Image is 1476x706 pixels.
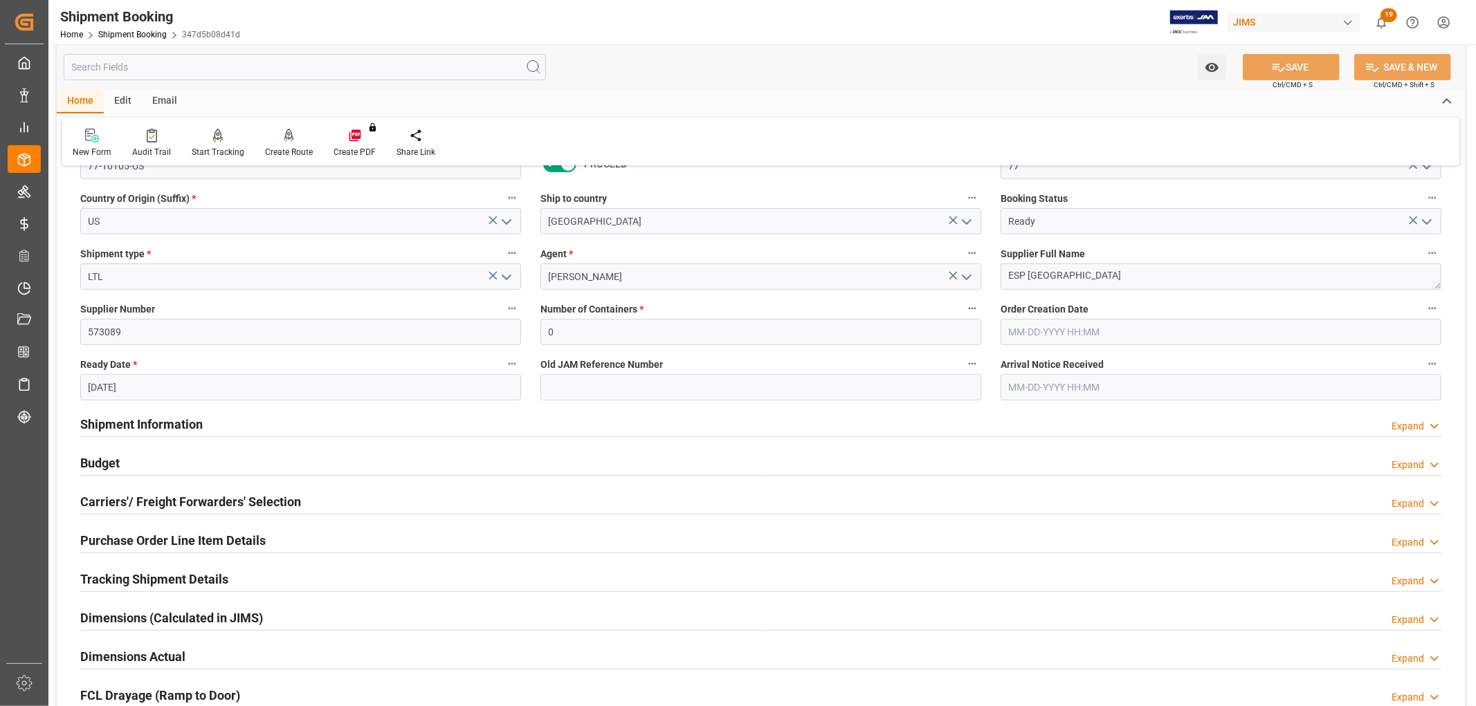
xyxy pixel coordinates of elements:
span: Supplier Full Name [1001,247,1085,261]
h2: Budget [80,454,120,472]
button: open menu [956,211,976,232]
div: Audit Trail [132,146,171,158]
button: Number of Containers * [963,299,981,317]
span: Shipment type [80,247,151,261]
div: Share Link [397,146,435,158]
a: Home [60,30,83,39]
button: Agent * [963,244,981,262]
input: Type to search/select [80,208,521,234]
span: Country of Origin (Suffix) [80,192,196,206]
div: Expand [1392,574,1424,588]
div: Expand [1392,458,1424,472]
button: Supplier Full Name [1423,244,1441,262]
button: SAVE & NEW [1354,54,1451,80]
button: Supplier Number [503,299,521,317]
button: Ship to country [963,189,981,207]
button: open menu [1416,156,1437,177]
div: Expand [1392,419,1424,434]
button: show 19 new notifications [1366,7,1397,38]
button: Help Center [1397,7,1428,38]
button: Shipment type * [503,244,521,262]
button: Ready Date * [503,355,521,373]
h2: Carriers'/ Freight Forwarders' Selection [80,492,301,511]
button: open menu [956,266,976,288]
span: Booking Status [1001,192,1068,206]
button: Country of Origin (Suffix) * [503,189,521,207]
button: open menu [495,266,516,288]
span: 19 [1381,8,1397,22]
div: Shipment Booking [60,6,240,27]
div: New Form [73,146,111,158]
textarea: ESP [GEOGRAPHIC_DATA] [1001,263,1441,290]
h2: Dimensions (Calculated in JIMS) [80,609,263,627]
input: MM-DD-YYYY HH:MM [1001,374,1441,400]
input: MM-DD-YYYY HH:MM [1001,319,1441,345]
div: Expand [1392,535,1424,550]
span: Ctrl/CMD + Shift + S [1374,80,1434,90]
div: Expand [1392,690,1424,705]
button: Booking Status [1423,189,1441,207]
span: Ctrl/CMD + S [1273,80,1313,90]
h2: FCL Drayage (Ramp to Door) [80,686,240,705]
div: JIMS [1228,12,1360,32]
span: Old JAM Reference Number [540,357,663,372]
div: Email [142,90,188,113]
div: Create Route [265,146,313,158]
div: Home [57,90,104,113]
h2: Shipment Information [80,415,203,434]
button: JIMS [1228,9,1366,35]
span: Number of Containers [540,302,644,317]
div: Expand [1392,496,1424,511]
input: MM-DD-YYYY [80,374,521,400]
span: Agent [540,247,573,261]
button: SAVE [1243,54,1340,80]
button: Arrival Notice Received [1423,355,1441,373]
span: Supplier Number [80,302,155,317]
span: Ready Date [80,357,137,372]
button: open menu [1416,211,1437,232]
button: Old JAM Reference Number [963,355,981,373]
button: open menu [495,211,516,232]
img: Exertis%20JAM%20-%20Email%20Logo.jpg_1722504956.jpg [1170,10,1218,35]
h2: Dimensions Actual [80,647,185,666]
div: Edit [104,90,142,113]
h2: Purchase Order Line Item Details [80,531,266,550]
h2: Tracking Shipment Details [80,570,228,588]
button: open menu [1198,54,1226,80]
a: Shipment Booking [98,30,167,39]
input: Search Fields [64,54,546,80]
div: Expand [1392,613,1424,627]
span: Order Creation Date [1001,302,1088,317]
div: Start Tracking [192,146,244,158]
div: Expand [1392,651,1424,666]
span: Ship to country [540,192,607,206]
span: Arrival Notice Received [1001,357,1104,372]
button: Order Creation Date [1423,299,1441,317]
